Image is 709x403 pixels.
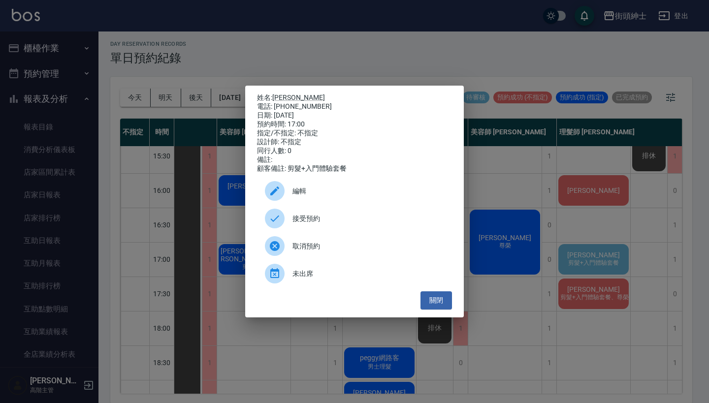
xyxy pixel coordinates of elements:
p: 姓名: [257,93,452,102]
div: 電話: [PHONE_NUMBER] [257,102,452,111]
div: 編輯 [257,177,452,205]
div: 設計師: 不指定 [257,138,452,147]
span: 取消預約 [292,241,444,251]
div: 備註: [257,155,452,164]
button: 關閉 [420,291,452,310]
div: 顧客備註: 剪髮+入門體驗套餐 [257,164,452,173]
div: 同行人數: 0 [257,147,452,155]
div: 指定/不指定: 不指定 [257,129,452,138]
span: 未出席 [292,269,444,279]
div: 取消預約 [257,232,452,260]
div: 日期: [DATE] [257,111,452,120]
a: [PERSON_NAME] [272,93,325,101]
div: 未出席 [257,260,452,287]
div: 接受預約 [257,205,452,232]
span: 接受預約 [292,214,444,224]
div: 預約時間: 17:00 [257,120,452,129]
span: 編輯 [292,186,444,196]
